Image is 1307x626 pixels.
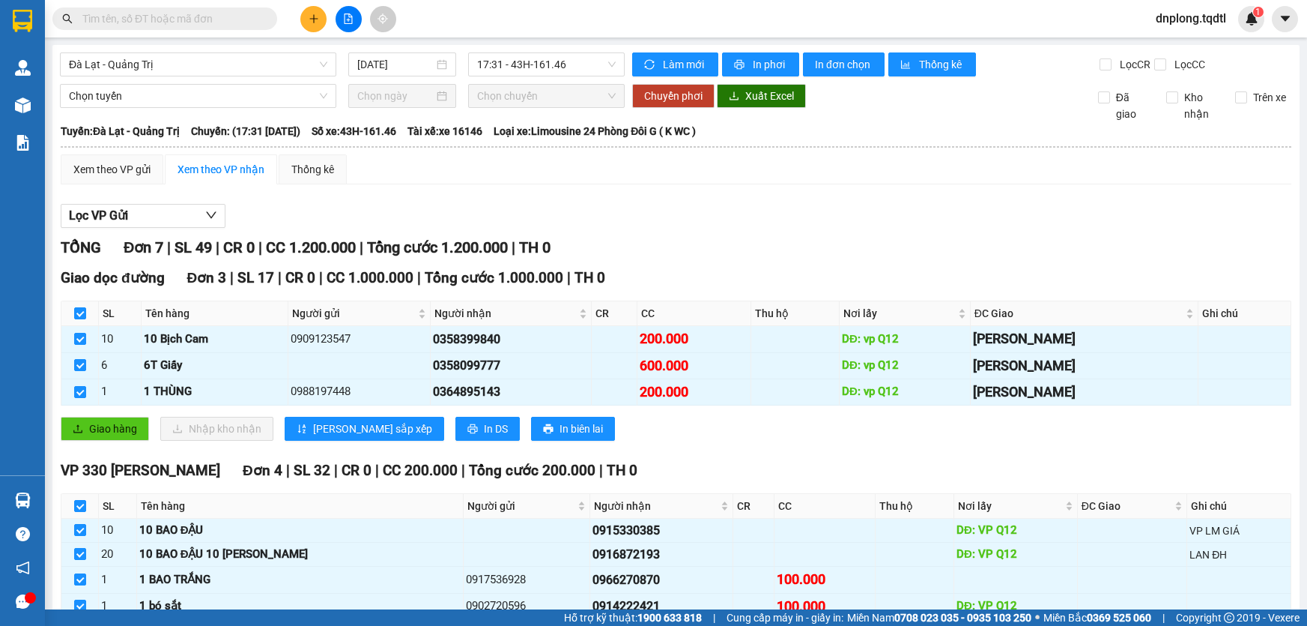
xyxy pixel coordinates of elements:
[61,238,101,256] span: TỔNG
[592,597,730,616] div: 0914222421
[455,417,520,441] button: printerIn DS
[13,10,32,32] img: logo-vxr
[101,598,134,616] div: 1
[101,546,134,564] div: 20
[343,13,354,24] span: file-add
[484,421,508,437] span: In DS
[407,123,482,139] span: Tài xế: xe 16146
[1224,613,1234,623] span: copyright
[291,383,428,401] div: 0988197448
[297,424,307,436] span: sort-ascending
[531,417,615,441] button: printerIn biên lai
[223,238,255,256] span: CR 0
[1178,89,1223,122] span: Kho nhận
[467,424,478,436] span: printer
[1043,610,1151,626] span: Miền Bắc
[1162,610,1165,626] span: |
[69,85,327,107] span: Chọn tuyến
[357,88,434,104] input: Chọn ngày
[543,424,554,436] span: printer
[319,269,323,286] span: |
[632,52,718,76] button: syncLàm mới
[292,305,415,322] span: Người gửi
[375,462,379,479] span: |
[101,357,139,375] div: 6
[640,382,748,403] div: 200.000
[777,596,873,617] div: 100.000
[15,60,31,76] img: warehouse-icon
[285,417,444,441] button: sort-ascending[PERSON_NAME] sắp xếp
[266,238,356,256] span: CC 1.200.000
[82,10,259,27] input: Tìm tên, số ĐT hoặc mã đơn
[139,571,461,589] div: 1 BAO TRẮNG
[73,424,83,436] span: upload
[469,462,595,479] span: Tổng cước 200.000
[956,598,1075,616] div: DĐ: VP Q12
[16,527,30,541] span: question-circle
[956,546,1075,564] div: DĐ: VP Q12
[494,123,696,139] span: Loại xe: Limousine 24 Phòng Đôi G ( K WC )
[466,571,587,589] div: 0917536928
[564,610,702,626] span: Hỗ trợ kỹ thuật:
[973,382,1195,403] div: [PERSON_NAME]
[842,383,968,401] div: DĐ: vp Q12
[144,331,285,349] div: 10 Bịch Cam
[327,269,413,286] span: CC 1.000.000
[160,417,273,441] button: downloadNhập kho nhận
[900,59,913,71] span: bar-chart
[313,421,432,437] span: [PERSON_NAME] sắp xếp
[461,462,465,479] span: |
[842,357,968,375] div: DĐ: vp Q12
[73,161,151,178] div: Xem theo VP gửi
[1144,9,1238,28] span: dnplong.tqdtl
[876,494,954,519] th: Thu hộ
[1247,89,1292,106] span: Trên xe
[713,610,715,626] span: |
[815,56,873,73] span: In đơn chọn
[466,598,587,616] div: 0902720596
[175,238,212,256] span: SL 49
[1189,547,1288,563] div: LAN ĐH
[594,498,718,514] span: Người nhận
[599,462,603,479] span: |
[300,6,327,32] button: plus
[1272,6,1298,32] button: caret-down
[1253,7,1264,17] sup: 1
[574,269,605,286] span: TH 0
[334,462,338,479] span: |
[101,331,139,349] div: 10
[592,521,730,540] div: 0915330385
[1082,498,1172,514] span: ĐC Giao
[312,123,396,139] span: Số xe: 43H-161.46
[89,421,137,437] span: Giao hàng
[230,269,234,286] span: |
[16,561,30,575] span: notification
[205,209,217,221] span: down
[717,84,806,108] button: downloadXuất Excel
[722,52,799,76] button: printerIn phơi
[137,494,464,519] th: Tên hàng
[309,13,319,24] span: plus
[425,269,563,286] span: Tổng cước 1.000.000
[592,571,730,589] div: 0966270870
[342,462,372,479] span: CR 0
[777,569,873,590] div: 100.000
[467,498,574,514] span: Người gửi
[512,238,515,256] span: |
[637,612,702,624] strong: 1900 633 818
[291,331,428,349] div: 0909123547
[101,571,134,589] div: 1
[1198,301,1291,326] th: Ghi chú
[144,383,285,401] div: 1 THÙNG
[367,238,508,256] span: Tổng cước 1.200.000
[237,269,274,286] span: SL 17
[139,522,461,540] div: 10 BAO ĐẬU
[15,97,31,113] img: warehouse-icon
[640,328,748,349] div: 200.000
[888,52,976,76] button: bar-chartThống kê
[139,598,461,616] div: 1 bó sắt
[167,238,171,256] span: |
[734,59,747,71] span: printer
[774,494,876,519] th: CC
[640,355,748,376] div: 600.000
